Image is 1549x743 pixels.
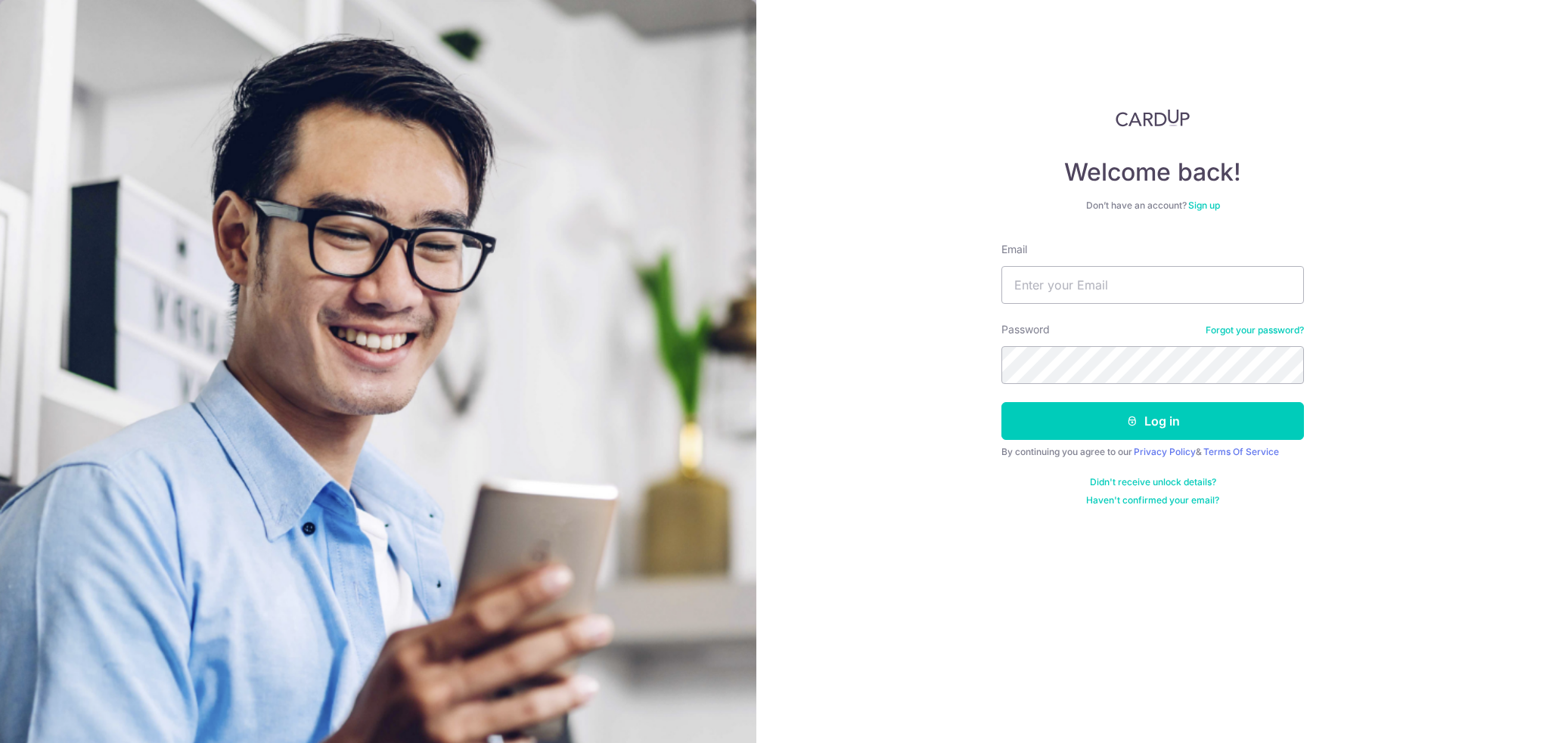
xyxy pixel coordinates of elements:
[1001,402,1304,440] button: Log in
[1001,446,1304,458] div: By continuing you agree to our &
[1188,200,1220,211] a: Sign up
[1001,200,1304,212] div: Don’t have an account?
[1001,322,1050,337] label: Password
[1001,157,1304,187] h4: Welcome back!
[1134,446,1196,457] a: Privacy Policy
[1116,109,1190,127] img: CardUp Logo
[1206,324,1304,336] a: Forgot your password?
[1001,266,1304,304] input: Enter your Email
[1001,242,1027,257] label: Email
[1086,494,1219,506] a: Haven't confirmed your email?
[1090,476,1216,488] a: Didn't receive unlock details?
[1203,446,1279,457] a: Terms Of Service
